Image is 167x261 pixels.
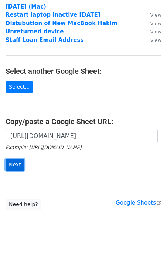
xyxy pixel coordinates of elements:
[6,159,24,171] input: Next
[6,11,100,18] a: Restart laptop inactive [DATE]
[6,67,161,76] h4: Select another Google Sheet:
[6,145,81,150] small: Example: [URL][DOMAIN_NAME]
[130,225,167,261] iframe: Chat Widget
[116,199,161,206] a: Google Sheets
[6,129,158,143] input: Paste your Google Sheet URL here
[6,117,161,126] h4: Copy/paste a Google Sheet URL:
[150,29,161,34] small: View
[143,28,161,35] a: View
[6,81,33,93] a: Select...
[143,20,161,27] a: View
[150,21,161,26] small: View
[143,37,161,43] a: View
[6,28,64,35] a: Unreturned device
[150,12,161,18] small: View
[6,199,41,210] a: Need help?
[6,37,83,43] a: Staff Loan Email Address
[6,20,117,27] a: Distubution of New MacBook Hakim
[143,11,161,18] a: View
[150,37,161,43] small: View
